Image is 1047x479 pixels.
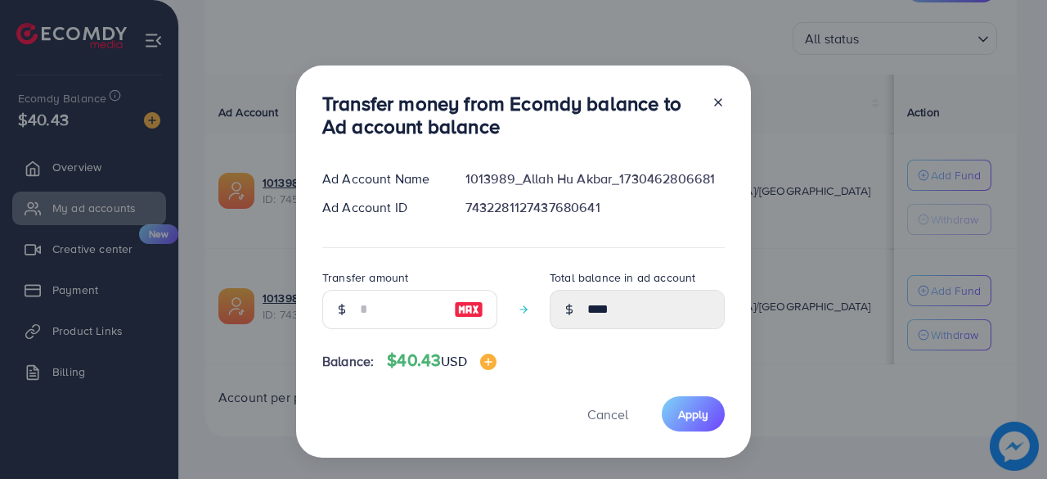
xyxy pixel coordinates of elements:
label: Total balance in ad account [550,269,695,286]
div: 1013989_Allah Hu Akbar_1730462806681 [452,169,738,188]
button: Cancel [567,396,649,432]
h4: $40.43 [387,350,496,371]
img: image [454,300,483,319]
span: Cancel [587,405,628,423]
button: Apply [662,396,725,432]
img: image [480,354,497,370]
span: Apply [678,406,708,423]
div: Ad Account Name [309,169,452,188]
div: 7432281127437680641 [452,198,738,217]
span: Balance: [322,352,374,371]
div: Ad Account ID [309,198,452,217]
label: Transfer amount [322,269,408,286]
span: USD [441,352,466,370]
h3: Transfer money from Ecomdy balance to Ad account balance [322,92,699,139]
